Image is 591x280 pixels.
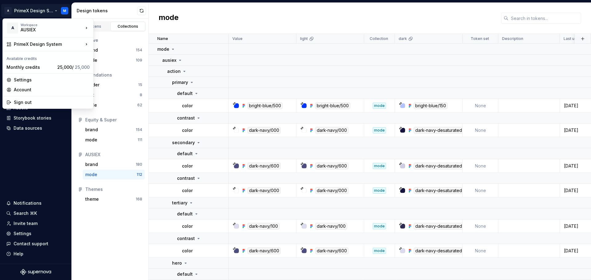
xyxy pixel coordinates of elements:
div: Settings [14,77,90,83]
div: Workspace [21,23,83,27]
div: Available credits [4,53,92,62]
div: PrimeX Design System [14,41,83,47]
div: Sign out [14,99,90,105]
span: 25,000 / [57,65,90,70]
div: Monthly credits [6,64,55,70]
div: A [7,22,18,34]
span: 25,000 [75,65,90,70]
div: AUSIEX [21,27,73,33]
div: Account [14,87,90,93]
